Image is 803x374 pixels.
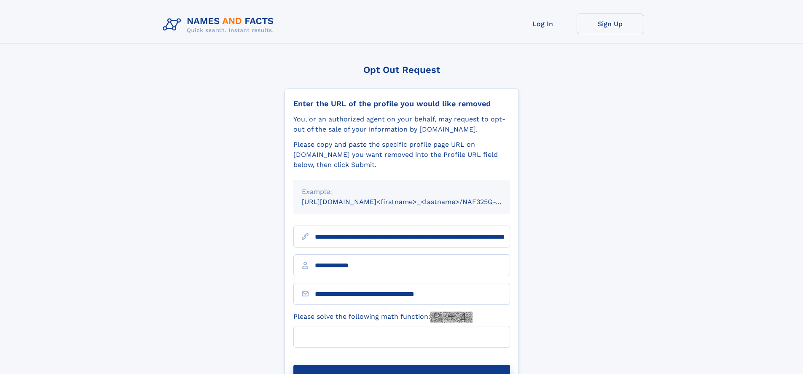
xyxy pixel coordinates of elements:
[577,13,644,34] a: Sign Up
[509,13,577,34] a: Log In
[302,198,526,206] small: [URL][DOMAIN_NAME]<firstname>_<lastname>/NAF325G-xxxxxxxx
[293,114,510,135] div: You, or an authorized agent on your behalf, may request to opt-out of the sale of your informatio...
[293,99,510,108] div: Enter the URL of the profile you would like removed
[302,187,502,197] div: Example:
[285,65,519,75] div: Opt Out Request
[159,13,281,36] img: Logo Names and Facts
[293,312,473,323] label: Please solve the following math function:
[293,140,510,170] div: Please copy and paste the specific profile page URL on [DOMAIN_NAME] you want removed into the Pr...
